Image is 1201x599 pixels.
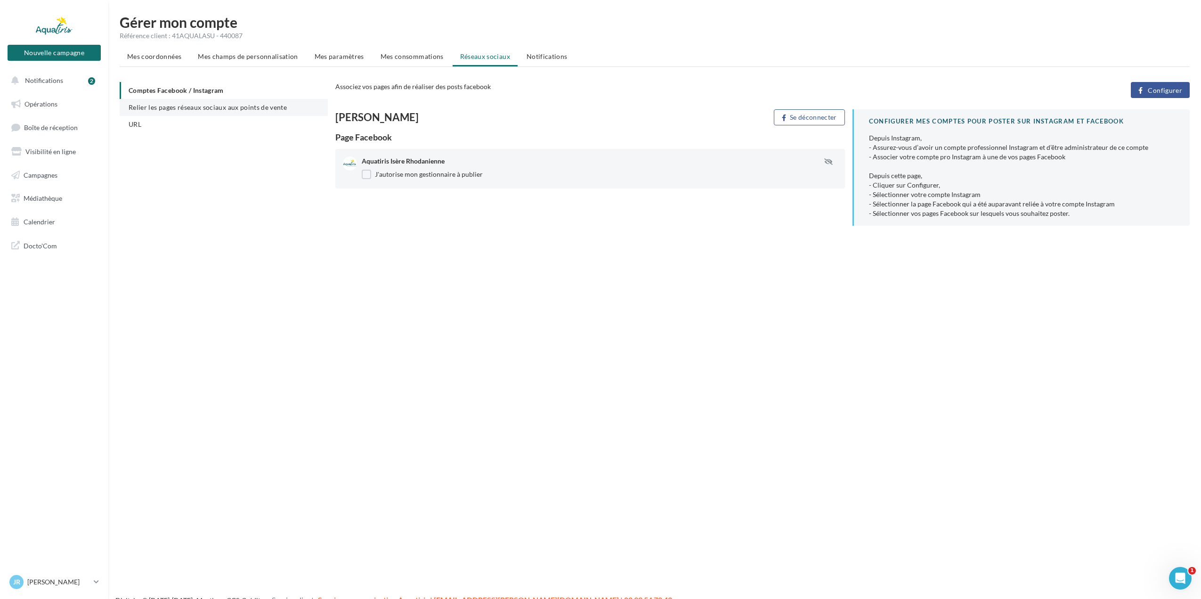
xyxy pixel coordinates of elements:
iframe: Intercom live chat [1169,567,1192,590]
a: Calendrier [6,212,103,232]
div: CONFIGURER MES COMPTES POUR POSTER sur instagram et facebook [869,117,1175,126]
span: Associez vos pages afin de réaliser des posts facebook [335,82,491,90]
a: Médiathèque [6,189,103,208]
p: [PERSON_NAME] [27,577,90,587]
div: [PERSON_NAME] [335,112,586,123]
span: Campagnes [24,171,57,179]
a: Boîte de réception [6,117,103,138]
div: 2 [88,77,95,85]
a: Docto'Com [6,236,103,255]
span: Notifications [25,76,63,84]
span: Visibilité en ligne [25,148,76,156]
span: Boîte de réception [24,123,78,131]
span: Notifications [527,52,568,60]
button: Se déconnecter [774,109,845,125]
a: Jr [PERSON_NAME] [8,573,101,591]
button: Nouvelle campagne [8,45,101,61]
h1: Gérer mon compte [120,15,1190,29]
span: Mes champs de personnalisation [198,52,298,60]
span: Jr [13,577,20,587]
div: Référence client : 41AQUALASU - 440087 [120,31,1190,41]
a: Opérations [6,94,103,114]
span: Mes paramètres [315,52,364,60]
div: Depuis Instagram, - Assurez-vous d’avoir un compte professionnel Instagram et d’être administrate... [869,133,1175,218]
span: URL [129,120,141,128]
span: 1 [1188,567,1196,574]
span: Configurer [1148,87,1182,94]
span: Mes consommations [381,52,444,60]
div: Page Facebook [335,133,845,141]
a: Campagnes [6,165,103,185]
span: Docto'Com [24,239,57,252]
a: Visibilité en ligne [6,142,103,162]
span: Aquatiris Isère Rhodanienne [362,157,445,165]
span: Calendrier [24,218,55,226]
span: Médiathèque [24,194,62,202]
span: Opérations [24,100,57,108]
span: Relier les pages réseaux sociaux aux points de vente [129,103,287,111]
button: Notifications 2 [6,71,99,90]
button: Configurer [1131,82,1190,98]
span: Mes coordonnées [127,52,181,60]
label: J'autorise mon gestionnaire à publier [362,170,483,179]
